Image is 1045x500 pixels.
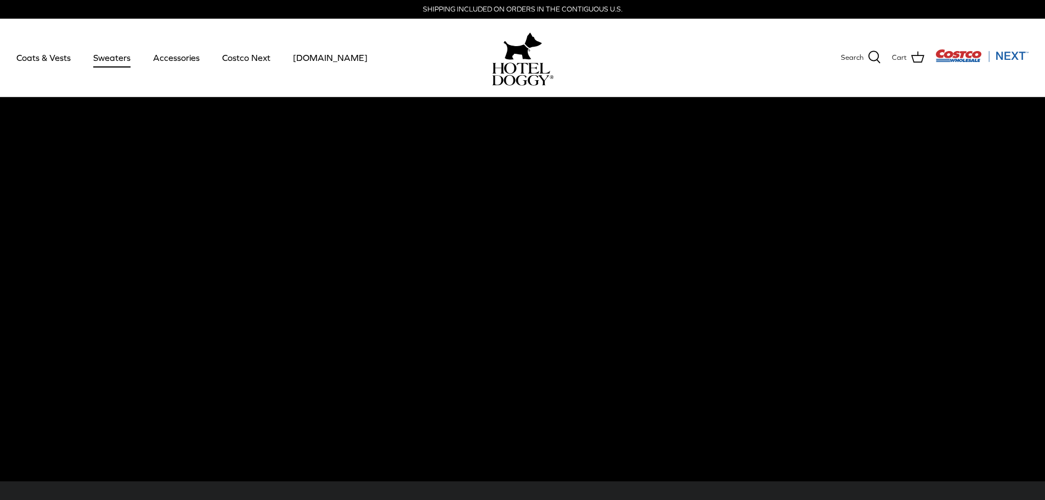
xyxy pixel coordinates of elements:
img: hoteldoggycom [492,63,553,86]
a: Visit Costco Next [935,56,1029,64]
a: Accessories [143,39,210,76]
img: hoteldoggy.com [504,30,542,63]
span: Cart [892,52,907,64]
a: Coats & Vests [7,39,81,76]
span: Search [841,52,863,64]
a: [DOMAIN_NAME] [283,39,377,76]
img: Costco Next [935,49,1029,63]
a: Cart [892,50,924,65]
a: Costco Next [212,39,280,76]
a: Search [841,50,881,65]
a: hoteldoggy.com hoteldoggycom [492,30,553,86]
a: Sweaters [83,39,140,76]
